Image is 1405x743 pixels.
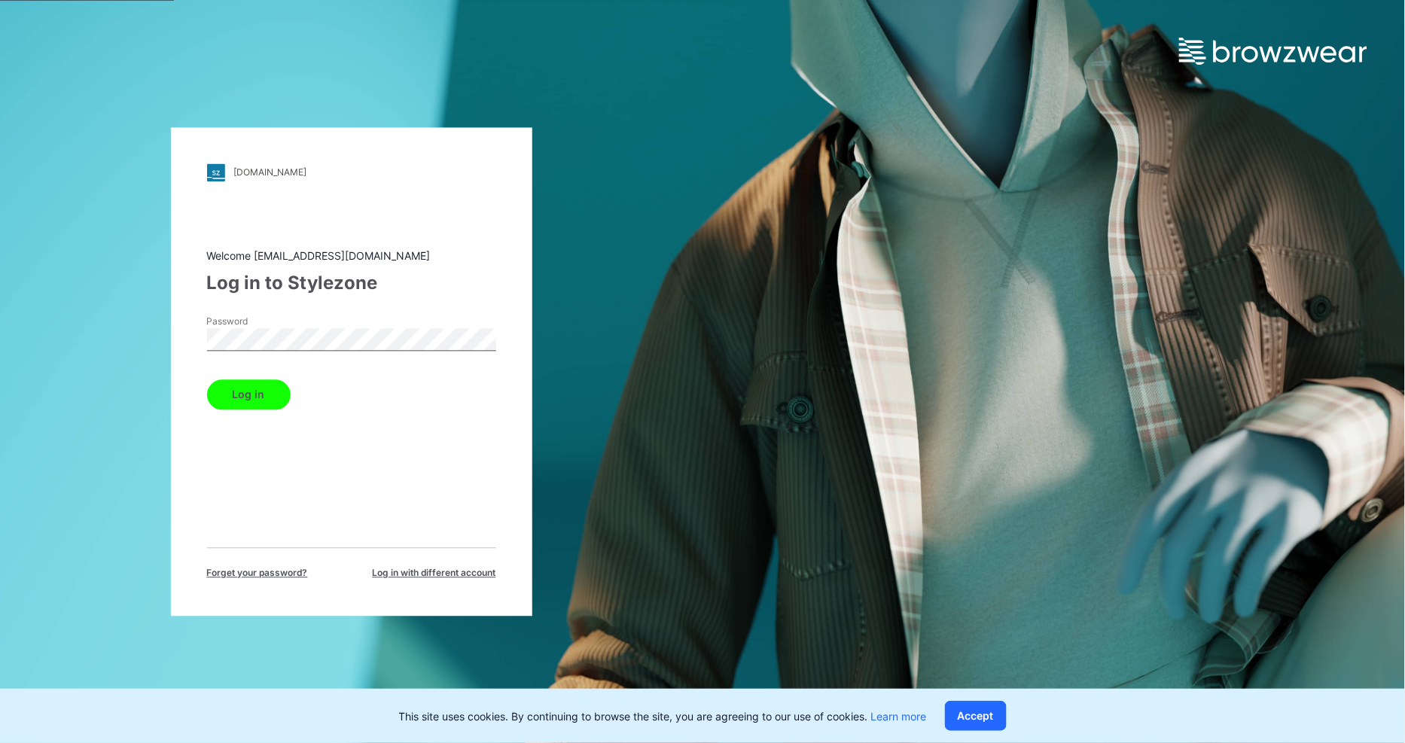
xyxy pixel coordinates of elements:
[207,379,291,410] button: Log in
[207,248,496,263] div: Welcome [EMAIL_ADDRESS][DOMAIN_NAME]
[1179,38,1367,65] img: browzwear-logo.e42bd6dac1945053ebaf764b6aa21510.svg
[207,566,308,580] span: Forget your password?
[871,710,927,723] a: Learn more
[207,163,225,181] img: stylezone-logo.562084cfcfab977791bfbf7441f1a819.svg
[945,701,1007,731] button: Accept
[207,269,496,297] div: Log in to Stylezone
[373,566,496,580] span: Log in with different account
[207,163,496,181] a: [DOMAIN_NAME]
[399,708,927,724] p: This site uses cookies. By continuing to browse the site, you are agreeing to our use of cookies.
[234,167,307,178] div: [DOMAIN_NAME]
[207,315,312,328] label: Password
